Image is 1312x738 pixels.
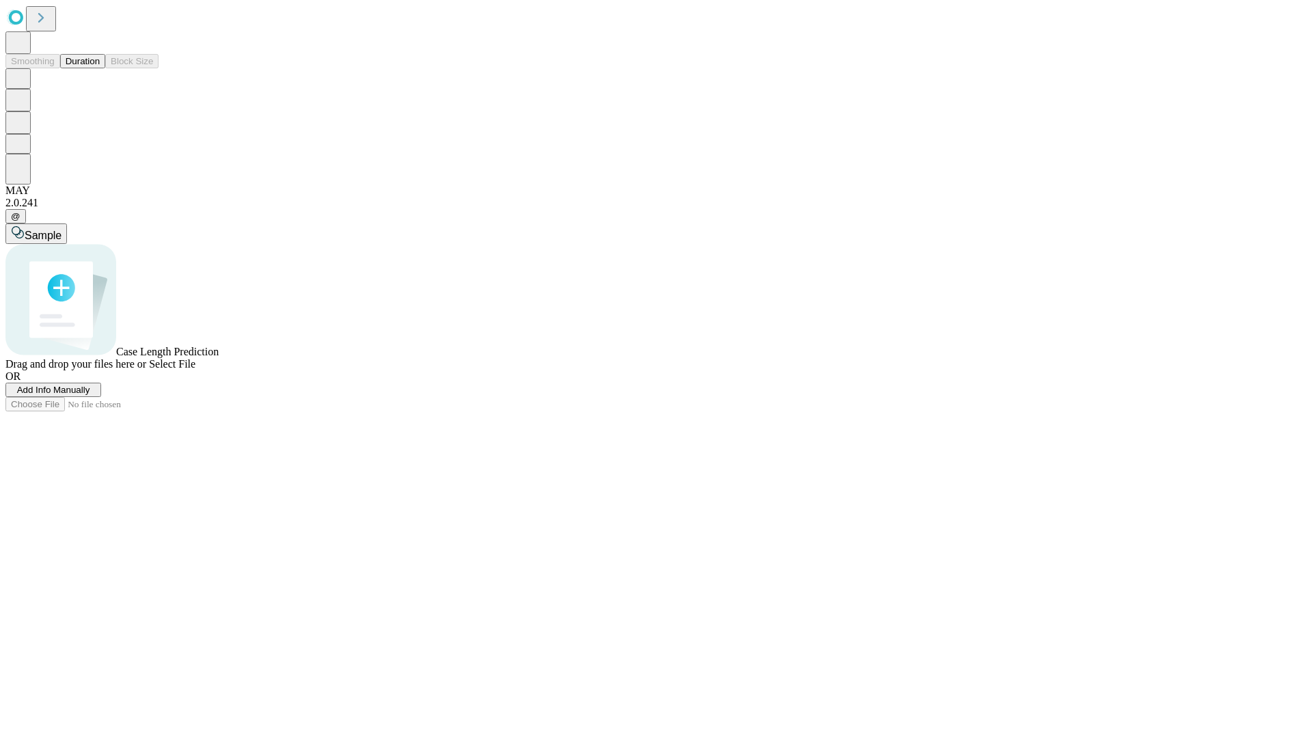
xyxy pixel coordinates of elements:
[105,54,159,68] button: Block Size
[5,223,67,244] button: Sample
[5,383,101,397] button: Add Info Manually
[17,385,90,395] span: Add Info Manually
[5,370,20,382] span: OR
[149,358,195,370] span: Select File
[5,358,146,370] span: Drag and drop your files here or
[11,211,20,221] span: @
[5,54,60,68] button: Smoothing
[60,54,105,68] button: Duration
[5,197,1307,209] div: 2.0.241
[5,184,1307,197] div: MAY
[5,209,26,223] button: @
[25,230,61,241] span: Sample
[116,346,219,357] span: Case Length Prediction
